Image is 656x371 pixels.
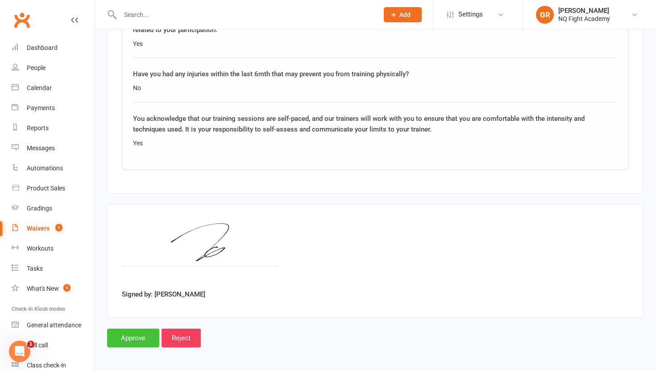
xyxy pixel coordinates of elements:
[12,58,94,78] a: People
[458,4,483,25] span: Settings
[133,113,618,135] div: You acknowledge that our training sessions are self-paced, and our trainers will work with you to...
[12,98,94,118] a: Payments
[133,83,618,93] div: No
[9,341,30,362] iframe: Intercom live chat
[27,225,50,232] div: Waivers
[536,6,554,24] div: GR
[27,104,55,111] div: Payments
[27,64,46,71] div: People
[12,38,94,58] a: Dashboard
[162,329,201,347] input: Reject
[27,84,52,91] div: Calendar
[27,144,55,152] div: Messages
[399,11,411,18] span: Add
[12,218,94,239] a: Waivers 1
[12,315,94,335] a: General attendance kiosk mode
[12,78,94,98] a: Calendar
[27,205,52,212] div: Gradings
[558,15,610,23] div: NQ Fight Academy
[12,239,94,259] a: Workouts
[27,265,43,272] div: Tasks
[12,198,94,218] a: Gradings
[63,284,71,292] span: 1
[117,8,372,21] input: Search...
[122,289,205,300] label: Signed by: [PERSON_NAME]
[27,245,54,252] div: Workouts
[107,329,159,347] input: Approve
[133,39,618,49] div: Yes
[12,335,94,355] a: Roll call
[133,69,618,79] div: Have you had any injuries within the last 6mth that may prevent you from training physically?
[27,185,65,192] div: Product Sales
[12,118,94,138] a: Reports
[27,44,58,51] div: Dashboard
[27,342,48,349] div: Roll call
[55,224,62,231] span: 1
[27,341,34,348] span: 1
[27,124,49,132] div: Reports
[12,158,94,178] a: Automations
[133,138,618,148] div: Yes
[12,259,94,279] a: Tasks
[12,138,94,158] a: Messages
[27,322,81,329] div: General attendance
[27,285,59,292] div: What's New
[11,9,33,31] a: Clubworx
[558,7,610,15] div: [PERSON_NAME]
[384,7,422,22] button: Add
[122,219,278,286] img: image1757986565.png
[12,279,94,299] a: What's New1
[27,362,66,369] div: Class check-in
[27,165,63,172] div: Automations
[12,178,94,198] a: Product Sales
